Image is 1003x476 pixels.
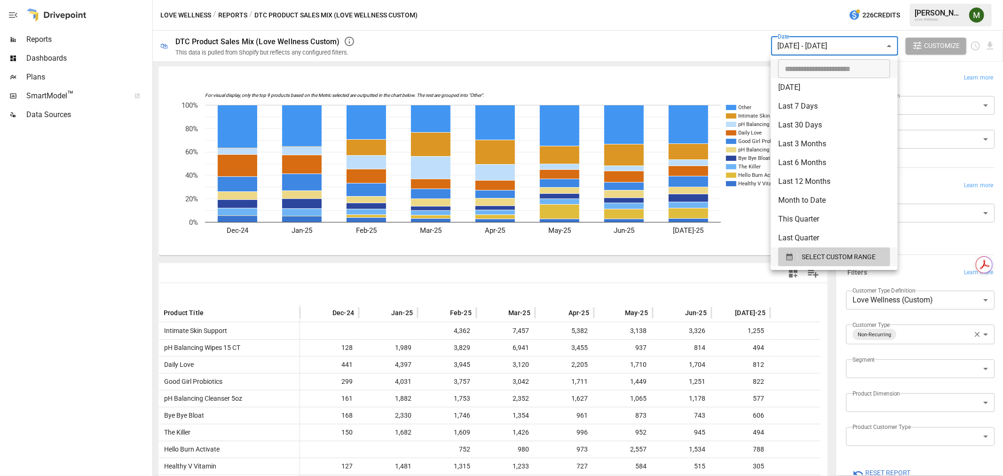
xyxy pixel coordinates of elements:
[771,210,898,229] li: This Quarter
[771,97,898,116] li: Last 7 Days
[771,116,898,135] li: Last 30 Days
[771,191,898,210] li: Month to Date
[771,229,898,247] li: Last Quarter
[771,78,898,97] li: [DATE]
[771,153,898,172] li: Last 6 Months
[802,251,876,263] span: SELECT CUSTOM RANGE
[771,172,898,191] li: Last 12 Months
[771,135,898,153] li: Last 3 Months
[778,247,890,266] button: SELECT CUSTOM RANGE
